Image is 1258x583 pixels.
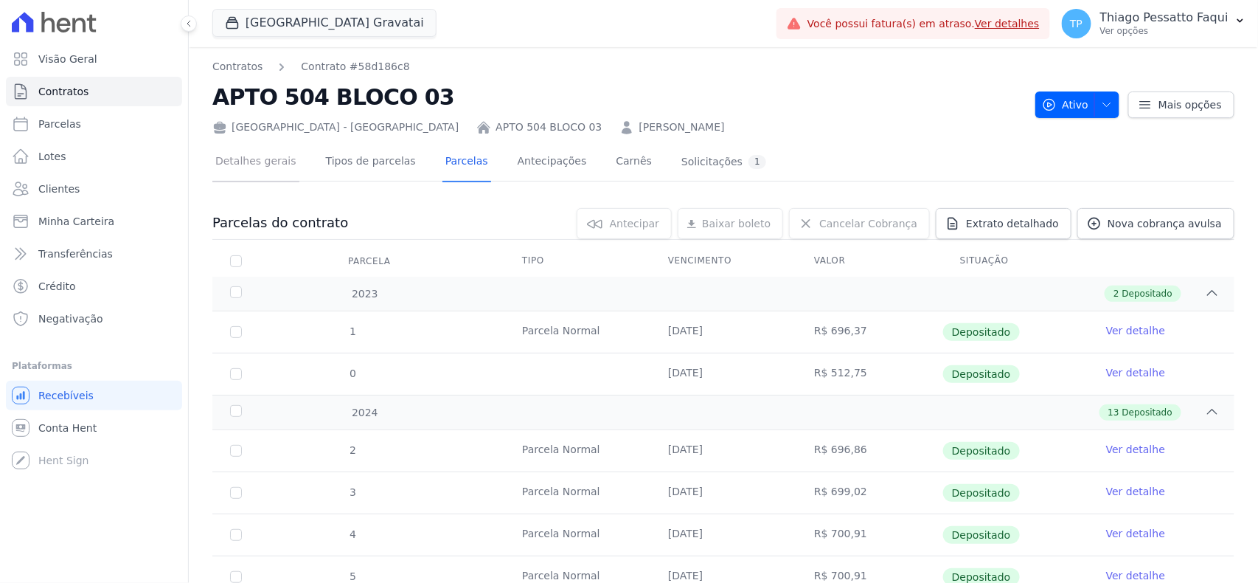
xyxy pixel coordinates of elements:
[230,368,242,380] input: Só é possível selecionar pagamentos em aberto
[796,353,942,395] td: R$ 512,75
[650,353,796,395] td: [DATE]
[38,52,97,66] span: Visão Geral
[1077,208,1234,239] a: Nova cobrança avulsa
[348,325,356,337] span: 1
[230,326,242,338] input: Só é possível selecionar pagamentos em aberto
[1100,10,1229,25] p: Thiago Pessatto Faqui
[348,486,356,498] span: 3
[6,44,182,74] a: Visão Geral
[1106,365,1165,380] a: Ver detalhe
[442,143,491,182] a: Parcelas
[212,59,410,75] nav: Breadcrumb
[1128,92,1234,118] a: Mais opções
[38,214,114,229] span: Minha Carteira
[681,155,766,169] div: Solicitações
[943,526,1020,544] span: Depositado
[6,142,182,171] a: Lotes
[1100,25,1229,37] p: Ver opções
[212,59,1024,75] nav: Breadcrumb
[1106,526,1165,541] a: Ver detalhe
[330,246,409,276] div: Parcela
[212,120,459,135] div: [GEOGRAPHIC_DATA] - [GEOGRAPHIC_DATA]
[807,16,1040,32] span: Você possui fatura(s) em atraso.
[1042,92,1089,118] span: Ativo
[348,570,356,582] span: 5
[38,84,88,99] span: Contratos
[1108,406,1119,419] span: 13
[38,246,113,261] span: Transferências
[348,444,356,456] span: 2
[1158,97,1222,112] span: Mais opções
[212,214,348,232] h3: Parcelas do contrato
[6,413,182,443] a: Conta Hent
[230,529,242,541] input: Só é possível selecionar pagamentos em aberto
[323,143,419,182] a: Tipos de parcelas
[38,279,76,294] span: Crédito
[639,120,724,135] a: [PERSON_NAME]
[6,174,182,204] a: Clientes
[650,246,796,277] th: Vencimento
[936,208,1071,239] a: Extrato detalhado
[504,514,650,556] td: Parcela Normal
[613,143,655,182] a: Carnês
[38,421,97,435] span: Conta Hent
[650,430,796,472] td: [DATE]
[942,246,1088,277] th: Situação
[6,381,182,410] a: Recebíveis
[6,77,182,106] a: Contratos
[504,246,650,277] th: Tipo
[6,304,182,334] a: Negativação
[748,155,766,169] div: 1
[975,18,1040,30] a: Ver detalhes
[943,484,1020,502] span: Depositado
[301,59,409,75] a: Contrato #58d186c8
[230,445,242,457] input: Só é possível selecionar pagamentos em aberto
[38,117,81,131] span: Parcelas
[650,311,796,353] td: [DATE]
[796,430,942,472] td: R$ 696,86
[38,149,66,164] span: Lotes
[1106,323,1165,338] a: Ver detalhe
[6,109,182,139] a: Parcelas
[515,143,590,182] a: Antecipações
[212,143,299,182] a: Detalhes gerais
[1106,484,1165,499] a: Ver detalhe
[796,514,942,556] td: R$ 700,91
[1106,442,1165,457] a: Ver detalhe
[1113,287,1119,300] span: 2
[6,239,182,269] a: Transferências
[796,311,942,353] td: R$ 696,37
[38,311,103,326] span: Negativação
[6,207,182,236] a: Minha Carteira
[1122,406,1172,419] span: Depositado
[943,365,1020,383] span: Depositado
[1050,3,1258,44] button: TP Thiago Pessatto Faqui Ver opções
[6,272,182,301] a: Crédito
[966,216,1059,231] span: Extrato detalhado
[504,430,650,472] td: Parcela Normal
[1035,92,1120,118] button: Ativo
[650,514,796,556] td: [DATE]
[504,311,650,353] td: Parcela Normal
[1122,287,1172,300] span: Depositado
[38,388,94,403] span: Recebíveis
[678,143,769,182] a: Solicitações1
[1106,568,1165,583] a: Ver detalhe
[496,120,602,135] a: APTO 504 BLOCO 03
[38,182,80,196] span: Clientes
[504,472,650,514] td: Parcela Normal
[348,368,356,379] span: 0
[348,528,356,540] span: 4
[212,59,263,75] a: Contratos
[1070,18,1082,29] span: TP
[650,472,796,514] td: [DATE]
[796,246,942,277] th: Valor
[796,472,942,514] td: R$ 699,02
[212,80,1024,114] h2: APTO 504 BLOCO 03
[212,9,437,37] button: [GEOGRAPHIC_DATA] Gravatai
[1108,216,1222,231] span: Nova cobrança avulsa
[12,357,176,375] div: Plataformas
[943,323,1020,341] span: Depositado
[230,571,242,583] input: Só é possível selecionar pagamentos em aberto
[943,442,1020,460] span: Depositado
